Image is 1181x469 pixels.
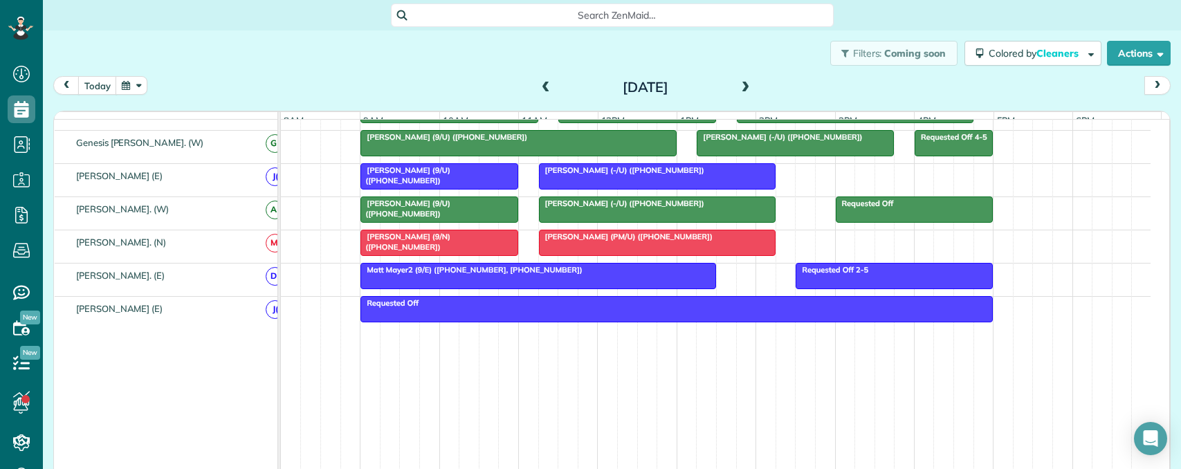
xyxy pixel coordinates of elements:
[20,346,40,360] span: New
[915,115,939,126] span: 4pm
[20,311,40,324] span: New
[266,234,284,252] span: M(
[360,265,583,275] span: Matt Mayer2 (9/E) ([PHONE_NUMBER], [PHONE_NUMBER])
[78,76,117,95] button: today
[440,115,471,126] span: 10am
[538,165,705,175] span: [PERSON_NAME] (-/U) ([PHONE_NUMBER])
[281,115,306,126] span: 8am
[989,47,1083,59] span: Colored by
[598,115,628,126] span: 12pm
[73,270,167,281] span: [PERSON_NAME]. (E)
[53,76,80,95] button: prev
[266,201,284,219] span: A(
[360,165,450,185] span: [PERSON_NAME] (9/U) ([PHONE_NUMBER])
[519,115,550,126] span: 11am
[360,132,528,142] span: [PERSON_NAME] (9/U) ([PHONE_NUMBER])
[360,298,419,308] span: Requested Off
[1036,47,1081,59] span: Cleaners
[73,170,165,181] span: [PERSON_NAME] (E)
[73,237,169,248] span: [PERSON_NAME]. (N)
[835,199,895,208] span: Requested Off
[756,115,780,126] span: 2pm
[964,41,1101,66] button: Colored byCleaners
[1073,115,1097,126] span: 6pm
[360,115,386,126] span: 9am
[266,134,284,153] span: G(
[836,115,860,126] span: 3pm
[266,267,284,286] span: D(
[994,115,1018,126] span: 5pm
[914,132,988,142] span: Requested Off 4-5
[538,232,713,241] span: [PERSON_NAME] (PM/U) ([PHONE_NUMBER])
[1134,422,1167,455] div: Open Intercom Messenger
[266,167,284,186] span: J(
[360,232,450,251] span: [PERSON_NAME] (9/N) ([PHONE_NUMBER])
[1144,76,1171,95] button: next
[1107,41,1171,66] button: Actions
[677,115,702,126] span: 1pm
[884,47,946,59] span: Coming soon
[360,199,450,218] span: [PERSON_NAME] (9/U) ([PHONE_NUMBER])
[559,80,732,95] h2: [DATE]
[266,300,284,319] span: J(
[73,203,172,214] span: [PERSON_NAME]. (W)
[853,47,882,59] span: Filters:
[73,303,165,314] span: [PERSON_NAME] (E)
[795,265,869,275] span: Requested Off 2-5
[696,132,863,142] span: [PERSON_NAME] (-/U) ([PHONE_NUMBER])
[73,137,206,148] span: Genesis [PERSON_NAME]. (W)
[538,199,705,208] span: [PERSON_NAME] (-/U) ([PHONE_NUMBER])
